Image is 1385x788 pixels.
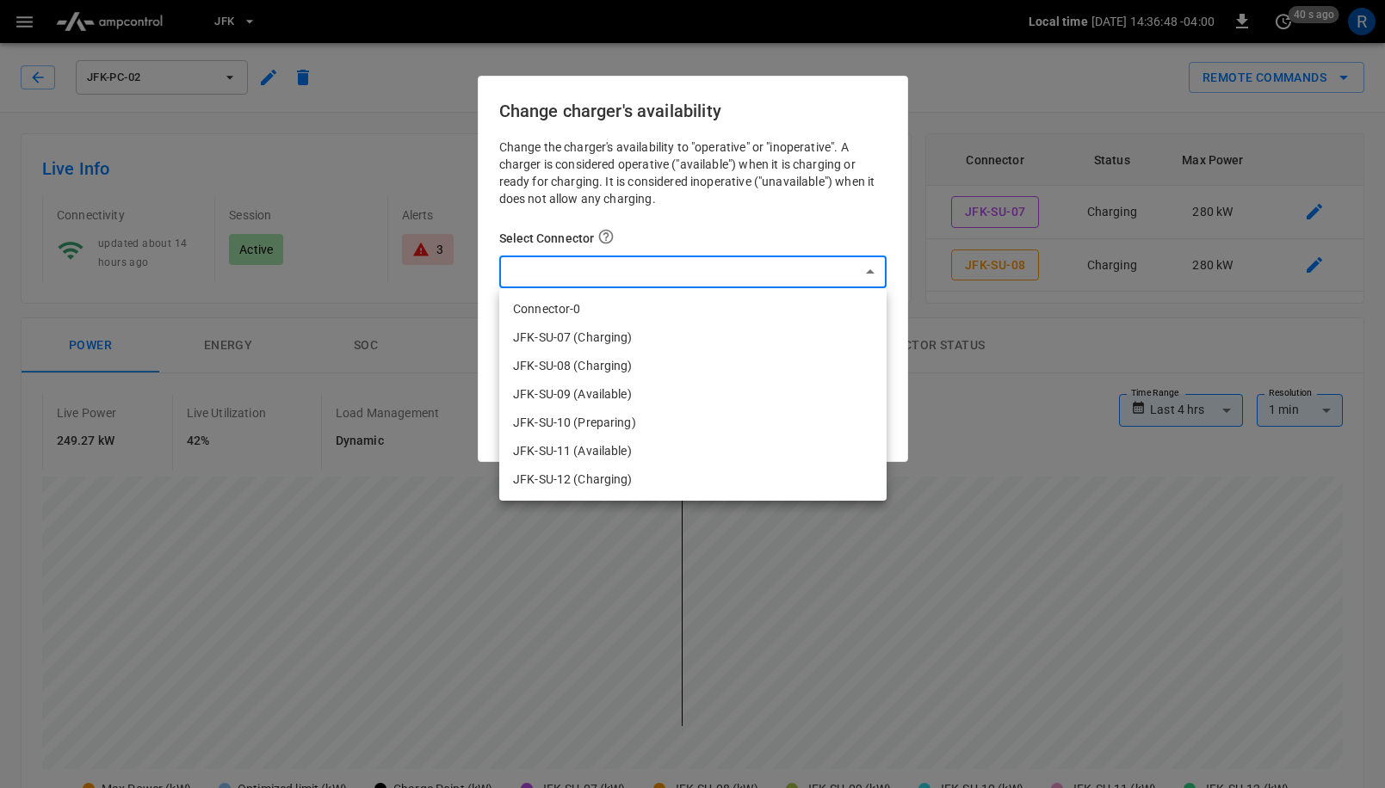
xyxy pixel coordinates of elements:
li: JFK-SU-09 (Available) [499,380,887,409]
li: JFK-SU-07 (Charging) [499,323,887,352]
li: Connector-0 [499,295,887,323]
li: JFK-SU-12 (Charging) [499,465,887,494]
li: JFK-SU-11 (Available) [499,437,887,465]
li: JFK-SU-10 (Preparing) [499,409,887,437]
li: JFK-SU-08 (Charging) [499,352,887,380]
